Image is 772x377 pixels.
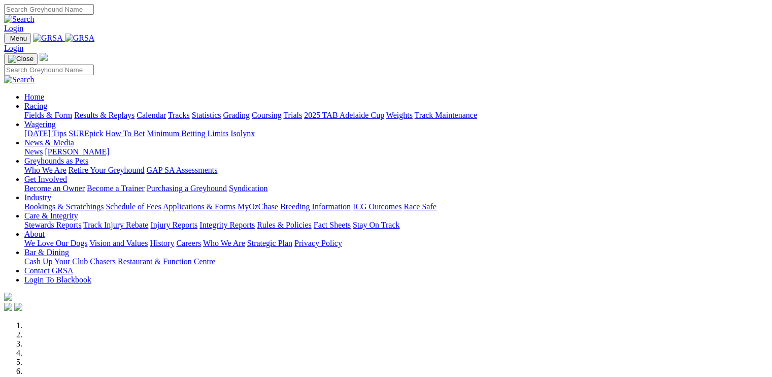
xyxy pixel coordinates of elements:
[314,221,351,229] a: Fact Sheets
[24,166,768,175] div: Greyhounds as Pets
[24,257,768,266] div: Bar & Dining
[33,34,63,43] img: GRSA
[65,34,95,43] img: GRSA
[4,75,35,84] img: Search
[4,293,12,301] img: logo-grsa-white.png
[230,129,255,138] a: Isolynx
[24,111,72,119] a: Fields & Form
[24,92,44,101] a: Home
[192,111,221,119] a: Statistics
[24,221,81,229] a: Stewards Reports
[106,129,145,138] a: How To Bet
[4,15,35,24] img: Search
[8,55,33,63] img: Close
[74,111,135,119] a: Results & Replays
[168,111,190,119] a: Tracks
[283,111,302,119] a: Trials
[353,221,399,229] a: Stay On Track
[24,184,85,193] a: Become an Owner
[137,111,166,119] a: Calendar
[24,202,104,211] a: Bookings & Scratchings
[238,202,278,211] a: MyOzChase
[24,138,74,147] a: News & Media
[199,221,255,229] a: Integrity Reports
[24,275,91,284] a: Login To Blackbook
[24,147,768,156] div: News & Media
[83,221,148,229] a: Track Injury Rebate
[203,239,245,247] a: Who We Are
[24,211,78,220] a: Care & Integrity
[24,102,47,110] a: Racing
[90,257,215,266] a: Chasers Restaurant & Function Centre
[24,184,768,193] div: Get Involved
[252,111,282,119] a: Coursing
[24,202,768,211] div: Industry
[4,4,94,15] input: Search
[257,221,312,229] a: Rules & Policies
[24,221,768,230] div: Care & Integrity
[24,120,56,129] a: Wagering
[24,111,768,120] div: Racing
[147,166,218,174] a: GAP SA Assessments
[353,202,401,211] a: ICG Outcomes
[24,248,69,257] a: Bar & Dining
[106,202,161,211] a: Schedule of Fees
[4,303,12,311] img: facebook.svg
[24,129,768,138] div: Wagering
[163,202,236,211] a: Applications & Forms
[24,266,73,275] a: Contact GRSA
[24,239,87,247] a: We Love Our Dogs
[45,147,109,156] a: [PERSON_NAME]
[147,129,228,138] a: Minimum Betting Limits
[24,230,45,238] a: About
[4,24,23,33] a: Login
[280,202,351,211] a: Breeding Information
[229,184,267,193] a: Syndication
[386,111,413,119] a: Weights
[147,184,227,193] a: Purchasing a Greyhound
[247,239,292,247] a: Strategic Plan
[304,111,384,119] a: 2025 TAB Adelaide Cup
[176,239,201,247] a: Careers
[40,53,48,61] img: logo-grsa-white.png
[294,239,342,247] a: Privacy Policy
[150,239,174,247] a: History
[24,257,88,266] a: Cash Up Your Club
[223,111,250,119] a: Grading
[24,193,51,202] a: Industry
[24,129,66,138] a: [DATE] Tips
[87,184,145,193] a: Become a Trainer
[404,202,436,211] a: Race Safe
[24,166,66,174] a: Who We Are
[24,175,67,183] a: Get Involved
[415,111,477,119] a: Track Maintenance
[4,33,31,44] button: Toggle navigation
[69,129,103,138] a: SUREpick
[4,65,94,75] input: Search
[89,239,148,247] a: Vision and Values
[24,147,43,156] a: News
[24,156,88,165] a: Greyhounds as Pets
[69,166,145,174] a: Retire Your Greyhound
[150,221,197,229] a: Injury Reports
[14,303,22,311] img: twitter.svg
[10,35,27,42] span: Menu
[24,239,768,248] div: About
[4,44,23,52] a: Login
[4,53,38,65] button: Toggle navigation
